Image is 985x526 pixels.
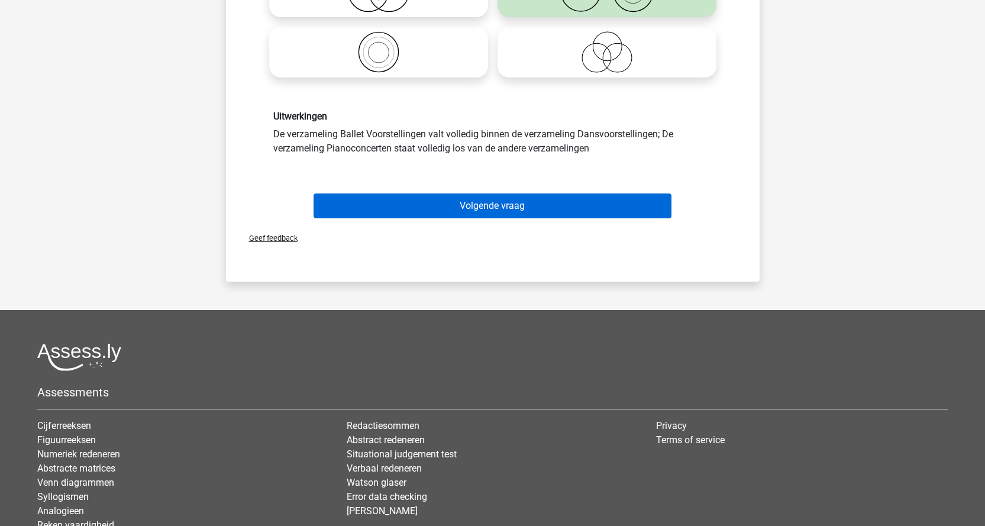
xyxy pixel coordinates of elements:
a: Situational judgement test [347,448,457,460]
a: Numeriek redeneren [37,448,120,460]
a: Verbaal redeneren [347,463,422,474]
a: Abstract redeneren [347,434,425,446]
a: Analogieen [37,505,84,517]
a: Terms of service [656,434,725,446]
a: Error data checking [347,491,427,502]
a: [PERSON_NAME] [347,505,418,517]
h6: Uitwerkingen [273,111,712,122]
span: Geef feedback [240,234,298,243]
img: Assessly logo [37,343,121,371]
h5: Assessments [37,385,948,399]
a: Watson glaser [347,477,406,488]
a: Privacy [656,420,687,431]
a: Venn diagrammen [37,477,114,488]
a: Cijferreeksen [37,420,91,431]
a: Redactiesommen [347,420,419,431]
a: Syllogismen [37,491,89,502]
div: De verzameling Ballet Voorstellingen valt volledig binnen de verzameling Dansvoorstellingen; De v... [264,111,721,155]
button: Volgende vraag [314,193,671,218]
a: Abstracte matrices [37,463,115,474]
a: Figuurreeksen [37,434,96,446]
